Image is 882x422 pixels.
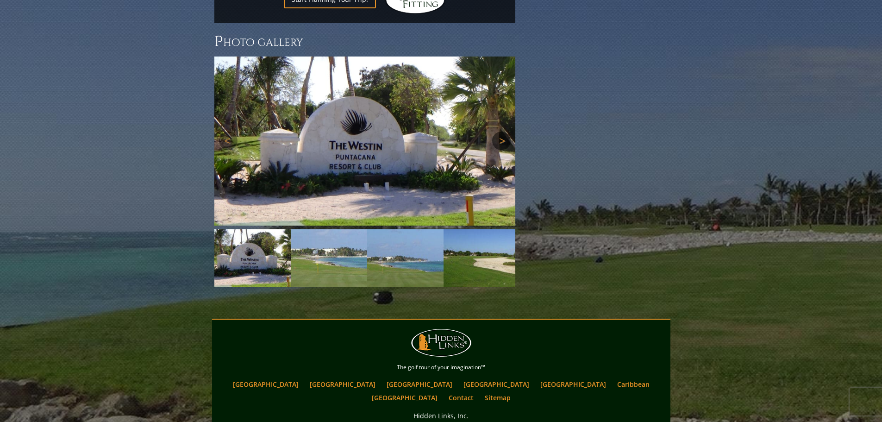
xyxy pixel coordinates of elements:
a: [GEOGRAPHIC_DATA] [305,378,380,391]
h3: Photo Gallery [214,32,515,51]
a: Previous [219,132,238,150]
p: The golf tour of your imagination™ [214,362,668,372]
a: Sitemap [480,391,515,404]
a: [GEOGRAPHIC_DATA] [459,378,534,391]
a: Next [492,132,511,150]
a: [GEOGRAPHIC_DATA] [228,378,303,391]
a: [GEOGRAPHIC_DATA] [536,378,611,391]
a: Caribbean [613,378,654,391]
a: [GEOGRAPHIC_DATA] [382,378,457,391]
a: Contact [444,391,478,404]
p: Hidden Links, Inc. [214,410,668,422]
a: [GEOGRAPHIC_DATA] [367,391,442,404]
